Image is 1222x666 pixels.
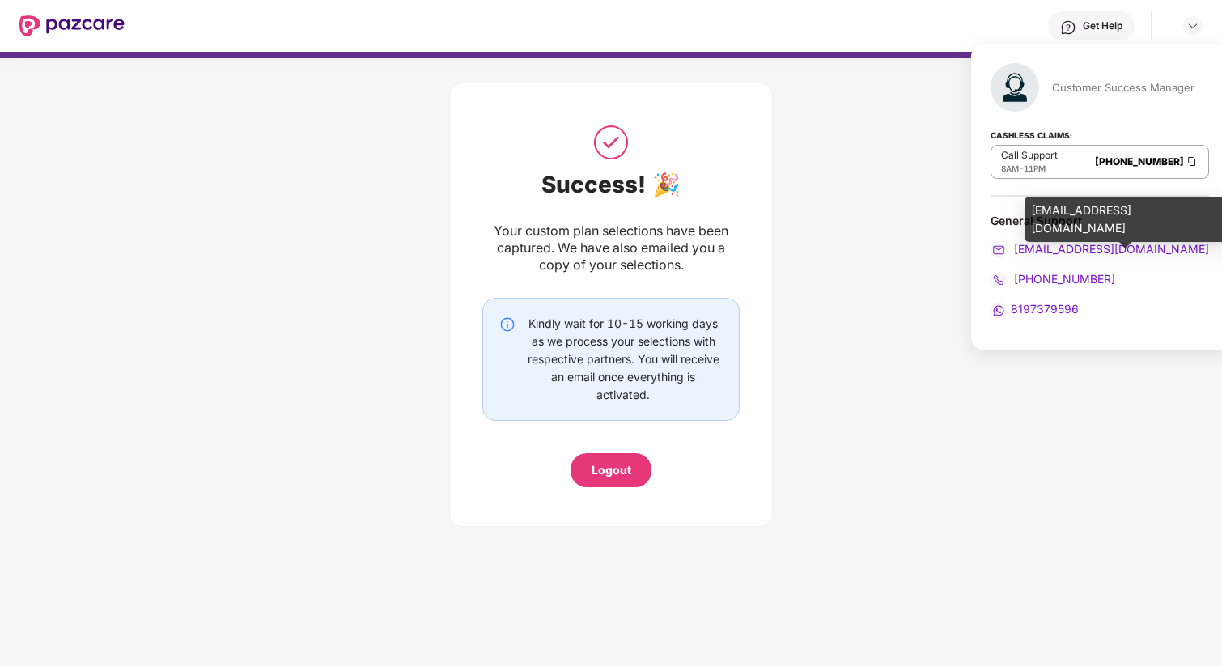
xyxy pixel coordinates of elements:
span: [PHONE_NUMBER] [1011,272,1115,286]
a: [EMAIL_ADDRESS][DOMAIN_NAME] [991,242,1209,256]
p: Call Support [1001,149,1058,162]
img: svg+xml;base64,PHN2ZyB4bWxucz0iaHR0cDovL3d3dy53My5vcmcvMjAwMC9zdmciIHdpZHRoPSIyMCIgaGVpZ2h0PSIyMC... [991,303,1007,319]
div: Customer Success Manager [1052,80,1194,95]
a: 8197379596 [991,302,1079,316]
div: Your custom plan selections have been captured. We have also emailed you a copy of your selections. [482,223,740,274]
div: Kindly wait for 10-15 working days as we process your selections with respective partners. You wi... [524,315,723,404]
div: Get Help [1083,19,1122,32]
img: Clipboard Icon [1186,155,1199,168]
div: Success! 🎉 [482,171,740,198]
div: - [1001,162,1058,175]
span: [EMAIL_ADDRESS][DOMAIN_NAME] [1011,242,1209,256]
a: [PHONE_NUMBER] [991,272,1115,286]
img: svg+xml;base64,PHN2ZyB4bWxucz0iaHR0cDovL3d3dy53My5vcmcvMjAwMC9zdmciIHdpZHRoPSIyMCIgaGVpZ2h0PSIyMC... [991,242,1007,258]
span: 11PM [1024,163,1046,173]
span: 8AM [1001,163,1019,173]
img: svg+xml;base64,PHN2ZyBpZD0iSGVscC0zMngzMiIgeG1sbnM9Imh0dHA6Ly93d3cudzMub3JnLzIwMDAvc3ZnIiB3aWR0aD... [1060,19,1076,36]
div: Logout [592,461,631,479]
strong: Cashless Claims: [991,125,1072,143]
img: svg+xml;base64,PHN2ZyBpZD0iRHJvcGRvd24tMzJ4MzIiIHhtbG5zPSJodHRwOi8vd3d3LnczLm9yZy8yMDAwL3N2ZyIgd2... [1186,19,1199,32]
span: 8197379596 [1011,302,1079,316]
img: New Pazcare Logo [19,15,125,36]
div: General Support [991,213,1209,228]
img: svg+xml;base64,PHN2ZyB4bWxucz0iaHR0cDovL3d3dy53My5vcmcvMjAwMC9zdmciIHdpZHRoPSIyMCIgaGVpZ2h0PSIyMC... [991,272,1007,288]
img: svg+xml;base64,PHN2ZyBpZD0iSW5mby0yMHgyMCIgeG1sbnM9Imh0dHA6Ly93d3cudzMub3JnLzIwMDAvc3ZnIiB3aWR0aD... [499,316,516,333]
img: svg+xml;base64,PHN2ZyB4bWxucz0iaHR0cDovL3d3dy53My5vcmcvMjAwMC9zdmciIHhtbG5zOnhsaW5rPSJodHRwOi8vd3... [991,63,1039,112]
img: svg+xml;base64,PHN2ZyB3aWR0aD0iNTAiIGhlaWdodD0iNTAiIHZpZXdCb3g9IjAgMCA1MCA1MCIgZmlsbD0ibm9uZSIgeG... [591,122,631,163]
a: [PHONE_NUMBER] [1095,155,1184,168]
div: General Support [991,213,1209,319]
